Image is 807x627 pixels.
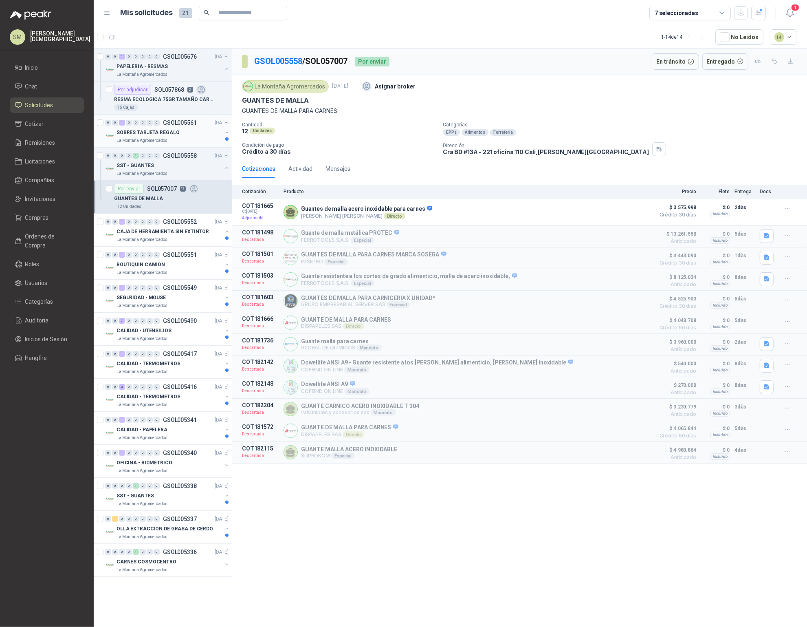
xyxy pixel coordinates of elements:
p: [DATE] [215,449,229,457]
div: 0 [147,318,153,324]
a: 0 0 1 0 0 0 0 0 GSOL005552[DATE] Company LogoCAJA DE HERRAMIENTA SIN EXTINTORLa Montaña Agromercados [105,217,230,243]
p: Crédito a 30 días [242,148,436,155]
p: SEGURIDAD - MOUSE [117,294,166,302]
a: 0 0 1 0 0 0 0 0 GSOL005676[DATE] Company LogoPAPELERIA - RESMASLa Montaña Agromercados [105,52,230,78]
div: 0 [105,54,111,60]
p: Flete [701,189,730,194]
span: search [204,10,209,15]
p: GSOL005340 [163,450,197,456]
img: Company Logo [244,82,253,91]
div: 0 [126,285,132,291]
button: No Leídos [715,29,763,45]
p: 12 [180,186,186,192]
p: [DATE] [215,152,229,160]
p: La Montaña Agromercados [117,534,167,540]
span: Solicitudes [25,101,53,110]
div: 0 [126,549,132,555]
img: Company Logo [105,329,115,339]
a: 0 0 1 0 0 0 0 0 GSOL005340[DATE] Company LogoOFICINA - BIOMETRICOLa Montaña Agromercados [105,448,230,474]
p: SOL057868 [154,87,184,93]
span: 1 [791,4,800,11]
div: 0 [154,219,160,225]
a: 0 0 0 0 1 0 0 0 GSOL005338[DATE] Company LogoSST - GUANTESLa Montaña Agromercados [105,481,230,507]
p: Producto [284,189,651,194]
img: Company Logo [105,230,115,240]
span: Cotizar [25,119,44,128]
p: Precio [655,189,696,194]
img: Company Logo [284,316,297,329]
div: 0 [126,516,132,522]
p: GSOL005341 [163,417,197,423]
p: La Montaña Agromercados [117,567,167,573]
div: 0 [105,120,111,126]
img: Company Logo [284,359,297,373]
a: Categorías [10,294,84,309]
div: 0 [105,483,111,489]
div: 0 [112,483,118,489]
div: 0 [133,516,139,522]
span: Usuarios [25,278,48,287]
span: Crédito 30 días [655,212,696,217]
img: Company Logo [105,461,115,471]
div: 1 [119,351,125,357]
img: Company Logo [105,428,115,438]
p: La Montaña Agromercados [117,71,167,78]
p: Condición de pago [242,142,436,148]
div: 1 [119,417,125,423]
span: Remisiones [25,138,55,147]
a: Compras [10,210,84,225]
div: 0 [154,252,160,258]
p: GSOL005336 [163,549,197,555]
span: Auditoria [25,316,49,325]
p: SOL057007 [147,186,177,192]
div: 0 [154,54,160,60]
a: Licitaciones [10,154,84,169]
a: Inicio [10,60,84,75]
div: 0 [119,549,125,555]
img: Company Logo [284,251,297,265]
button: En tránsito [652,53,699,70]
p: Cantidad [242,122,436,128]
div: 7 [119,318,125,324]
div: 0 [112,285,118,291]
p: GUANTES DE MALLA PARA CARNES [242,106,797,115]
div: 0 [140,384,146,390]
p: La Montaña Agromercados [117,435,167,441]
a: Por enviarSOL05700712GUANTES DE MALLA12 Unidades [94,181,232,214]
span: Licitaciones [25,157,55,166]
a: Solicitudes [10,97,84,113]
p: GSOL005676 [163,54,197,60]
div: 1 [119,219,125,225]
a: 0 0 7 0 0 0 0 0 GSOL005490[DATE] Company LogoCALIDAD - UTENSILIOSLa Montaña Agromercados [105,316,230,342]
a: Cotizar [10,116,84,132]
div: Por adjudicar [114,85,151,95]
p: La Montaña Agromercados [117,137,167,144]
div: 0 [147,549,153,555]
p: Asignar broker [375,82,416,91]
a: Usuarios [10,275,84,291]
div: 0 [140,549,146,555]
a: Inicios de Sesión [10,331,84,347]
div: 15 Cajas [114,104,138,111]
div: 0 [154,483,160,489]
img: Company Logo [284,294,297,308]
div: 0 [133,351,139,357]
div: 0 [126,219,132,225]
p: Categorías [443,122,804,128]
div: 0 [133,417,139,423]
div: 0 [147,384,153,390]
a: 0 0 2 0 0 0 0 0 GSOL005416[DATE] Company LogoCALIDAD - TERMOMETROSLa Montaña Agromercados [105,382,230,408]
span: Compras [25,213,49,222]
p: 12 [242,128,248,135]
div: 0 [154,120,160,126]
div: 0 [105,351,111,357]
a: 0 1 0 0 0 0 0 0 GSOL005337[DATE] Company LogoOLLA EXTRACCIÓN DE GRASA DE CERDOLa Montaña Agromerc... [105,514,230,540]
div: 0 [147,516,153,522]
span: $ 3.575.998 [655,203,696,212]
div: 0 [126,153,132,159]
div: 0 [126,384,132,390]
div: 0 [133,120,139,126]
div: 0 [126,351,132,357]
div: 1 [119,120,125,126]
div: Alimentos [462,129,488,136]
